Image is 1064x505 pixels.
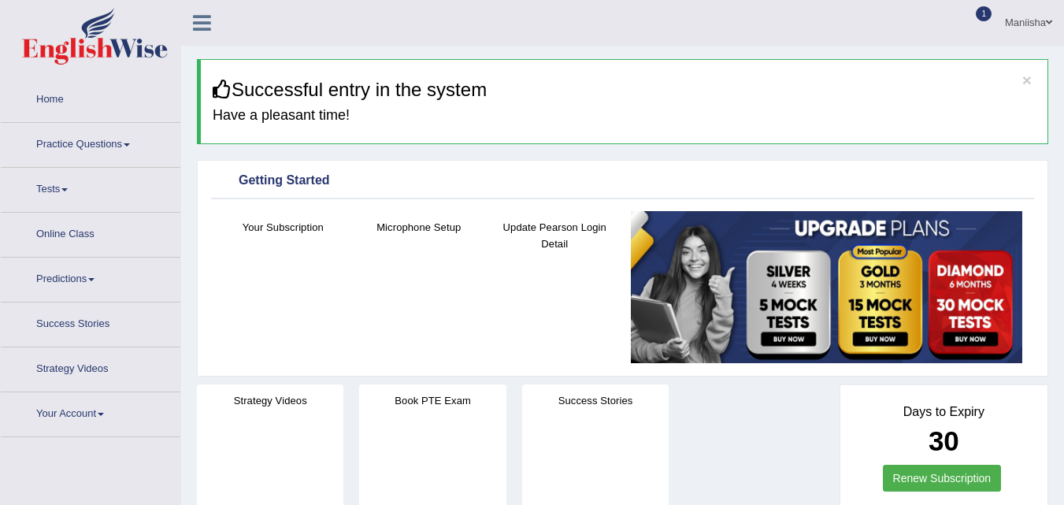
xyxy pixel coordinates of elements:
[359,392,506,409] h4: Book PTE Exam
[1,392,180,432] a: Your Account
[1,78,180,117] a: Home
[213,108,1036,124] h4: Have a pleasant time!
[197,392,343,409] h4: Strategy Videos
[215,169,1030,193] div: Getting Started
[858,405,1030,419] h4: Days to Expiry
[1,303,180,342] a: Success Stories
[1,213,180,252] a: Online Class
[1,258,180,297] a: Predictions
[883,465,1002,492] a: Renew Subscription
[631,211,1023,363] img: small5.jpg
[929,425,959,456] b: 30
[522,392,669,409] h4: Success Stories
[1022,72,1032,88] button: ×
[495,219,615,252] h4: Update Pearson Login Detail
[213,80,1036,100] h3: Successful entry in the system
[1,123,180,162] a: Practice Questions
[976,6,992,21] span: 1
[1,347,180,387] a: Strategy Videos
[1,168,180,207] a: Tests
[359,219,480,236] h4: Microphone Setup
[223,219,343,236] h4: Your Subscription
